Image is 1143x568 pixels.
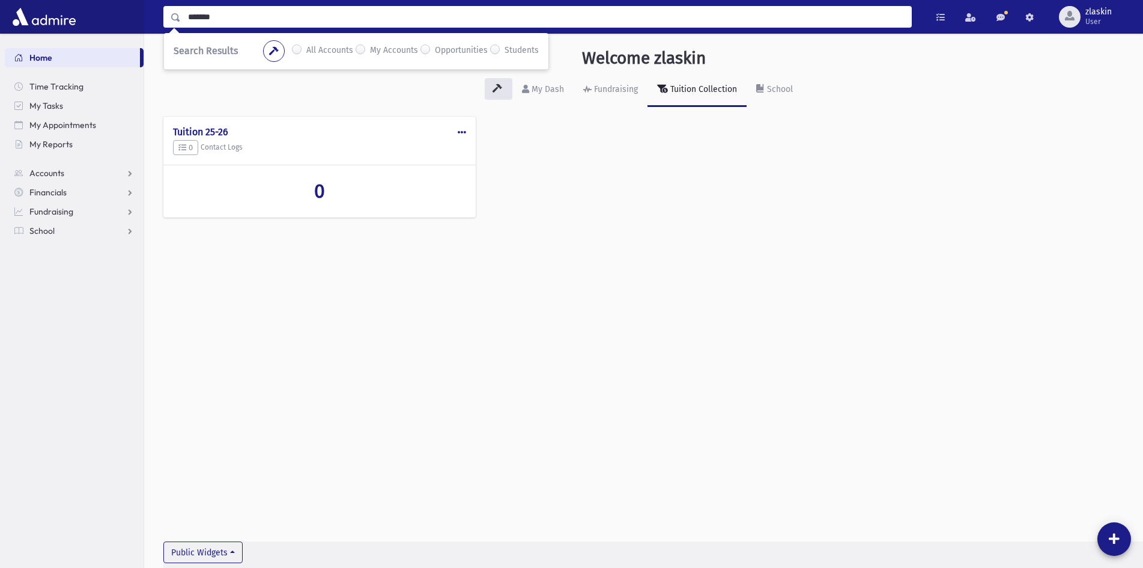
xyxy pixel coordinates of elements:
div: School [765,84,793,94]
span: 0 [178,143,193,152]
h3: Welcome zlaskin [582,48,706,69]
button: 0 [173,140,198,156]
label: All Accounts [306,44,353,58]
span: Search Results [174,45,238,56]
span: My Tasks [29,100,63,111]
div: Fundraising [592,84,638,94]
a: Accounts [5,163,144,183]
a: My Reports [5,135,144,154]
a: Home [5,48,140,67]
span: Home [29,52,52,63]
label: Opportunities [435,44,488,58]
a: Tuition Collection [647,73,747,107]
label: My Accounts [370,44,418,58]
label: Students [505,44,539,58]
span: School [29,225,55,236]
span: My Reports [29,139,73,150]
a: Fundraising [574,73,647,107]
a: My Appointments [5,115,144,135]
span: Time Tracking [29,81,83,92]
a: Time Tracking [5,77,144,96]
h5: Contact Logs [173,140,466,156]
button: Public Widgets [163,542,243,563]
span: 0 [314,180,325,203]
span: zlaskin [1085,7,1112,17]
span: My Appointments [29,120,96,130]
img: AdmirePro [10,5,79,29]
a: School [5,221,144,240]
input: Search [181,6,911,28]
a: My Tasks [5,96,144,115]
a: School [747,73,802,107]
span: Financials [29,187,67,198]
span: Accounts [29,168,64,179]
a: Financials [5,183,144,202]
span: Fundraising [29,206,73,217]
div: My Dash [529,84,564,94]
a: 0 [173,180,466,203]
h4: Tuition 25-26 [173,126,466,138]
a: My Dash [512,73,574,107]
a: Fundraising [5,202,144,221]
div: Tuition Collection [668,84,737,94]
span: User [1085,17,1112,26]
